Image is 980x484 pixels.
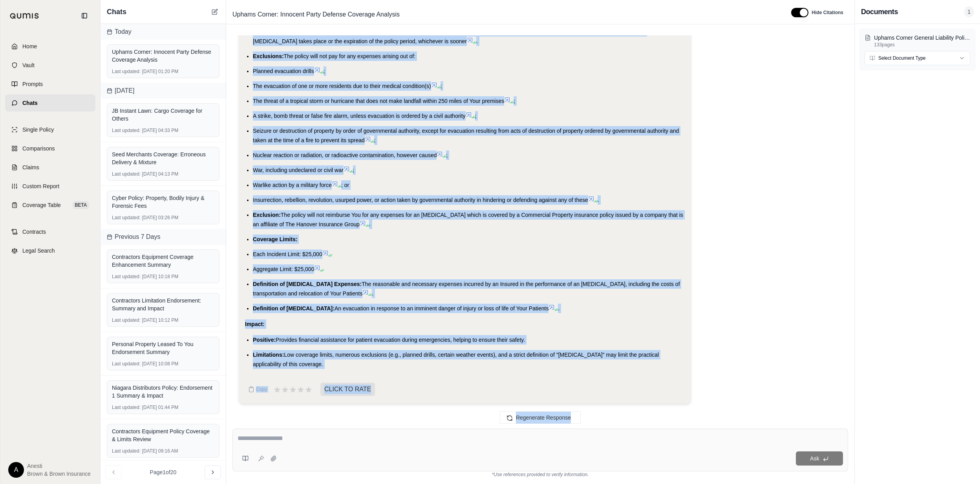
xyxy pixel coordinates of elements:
span: The reasonable and necessary expenses incurred by an Insured in the performance of an [MEDICAL_DA... [253,281,680,297]
span: BETA [73,201,89,209]
span: ; [446,152,448,158]
span: Last updated: [112,448,141,454]
span: Anesti [27,462,91,470]
div: Personal Property Leased To You Endorsement Summary [112,340,214,356]
a: Custom Report [5,178,95,195]
a: Coverage TableBETA [5,196,95,214]
span: Chats [107,6,126,17]
span: A strike, bomb threat or false fire alarm, unless evacuation is ordered by a civil authority [253,113,466,119]
a: Prompts [5,75,95,93]
span: The evacuation of one or more residents due to their medical condition(s) [253,83,431,89]
span: Last updated: [112,404,141,411]
span: Coverage Limits: [253,236,298,242]
span: Seizure or destruction of property by order of governmental authority, except for evacuation resu... [253,128,679,143]
span: Definition of [MEDICAL_DATA]: [253,305,335,312]
a: Claims [5,159,95,176]
button: Collapse sidebar [78,9,91,22]
span: The policy will not pay for any expenses arising out of: [284,53,415,59]
p: 133 pages [874,42,970,48]
div: JB Instant Lawn: Cargo Coverage for Others [112,107,214,123]
span: ; or [341,182,349,188]
div: Contractors Equipment Coverage Enhancement Summary [112,253,214,269]
span: Regenerate Response [516,414,571,421]
span: ; [353,167,355,173]
button: Regenerate Response [500,411,581,424]
span: ; [514,98,515,104]
div: Today [101,24,226,40]
span: Legal Search [22,247,55,255]
span: Coverage Table [22,201,61,209]
span: Insurrection, rebellion, revolution, usurped power, or action taken by governmental authority in ... [253,197,588,203]
span: Last updated: [112,171,141,177]
span: ; [374,137,376,143]
div: [DATE] 04:33 PM [112,127,214,134]
span: Last updated: [112,68,141,75]
div: Previous 7 Days [101,229,226,245]
p: Uphams Corner General Liability Policy.pdf [874,34,970,42]
span: Comparisons [22,145,55,152]
span: Brown & Brown Insurance [27,470,91,478]
a: Chats [5,94,95,112]
span: Last updated: [112,214,141,221]
div: [DATE] 03:26 PM [112,214,214,221]
span: . [598,197,599,203]
span: Aggregate Limit: $25,000 [253,266,314,272]
span: ; [441,83,442,89]
span: . [476,38,478,44]
span: War, including undeclared or civil war [253,167,344,173]
span: Exclusion: [253,212,281,218]
span: 1 [964,6,974,17]
span: The policy will not reimburse You for any expenses for an [MEDICAL_DATA] which is covered by a Co... [253,212,683,227]
span: An evacuation in response to an imminent danger of injury or loss of life of Your Patients [335,305,549,312]
span: Positive: [253,337,276,343]
span: Last updated: [112,361,141,367]
div: Edit Title [229,8,782,21]
span: . [372,290,373,297]
span: Each Incident Limit: $25,000 [253,251,322,257]
span: ; [324,68,325,74]
a: Legal Search [5,242,95,259]
div: [DATE] 10:08 PM [112,361,214,367]
button: Copy [245,381,270,397]
span: The [MEDICAL_DATA] must have first must occured during the policy period, and must be reported to... [253,29,645,44]
span: Definition of [MEDICAL_DATA] Expenses: [253,281,362,287]
span: Nuclear reaction or radiation, or radioactive contamination, however caused [253,152,437,158]
span: Low coverage limits, numerous exclusions (e.g., planned drills, certain weather events), and a st... [253,352,659,367]
div: Contractors Limitation Endorsement: Summary and Impact [112,297,214,312]
div: Contractors Equipment Policy Coverage & Limits Review [112,427,214,443]
div: [DATE] 10:18 PM [112,273,214,280]
span: Planned evacuation drills [253,68,314,74]
span: Exclusions: [253,53,284,59]
div: *Use references provided to verify information. [232,471,848,478]
img: Qumis Logo [10,13,39,19]
span: ; [475,113,477,119]
div: [DATE] 01:20 PM [112,68,214,75]
span: Warlike action by a military force [253,182,332,188]
span: Vault [22,61,35,69]
span: Last updated: [112,273,141,280]
div: A [8,462,24,478]
a: Home [5,38,95,55]
span: The threat of a tropical storm or hurricane that does not make landfall within 250 miles of Your ... [253,98,504,104]
div: Seed Merchants Coverage: Erroneous Delivery & Mixture [112,150,214,166]
span: Prompts [22,80,43,88]
span: Page 1 of 20 [150,468,177,476]
h3: Documents [861,6,898,17]
span: Home [22,42,37,50]
div: Niagara Distributors Policy: Endorsement 1 Summary & Impact [112,384,214,400]
a: Vault [5,57,95,74]
span: Hide Citations [812,9,843,16]
span: CLICK TO RATE [320,383,375,396]
span: Last updated: [112,317,141,323]
span: Chats [22,99,38,107]
span: . [558,305,559,312]
span: Custom Report [22,182,59,190]
div: [DATE] 04:13 PM [112,171,214,177]
span: Copy [256,386,267,392]
div: [DATE] 09:16 AM [112,448,214,454]
span: . [369,221,371,227]
button: Ask [796,451,843,466]
a: Contracts [5,223,95,240]
strong: Impact: [245,321,265,327]
span: Limitations: [253,352,284,358]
